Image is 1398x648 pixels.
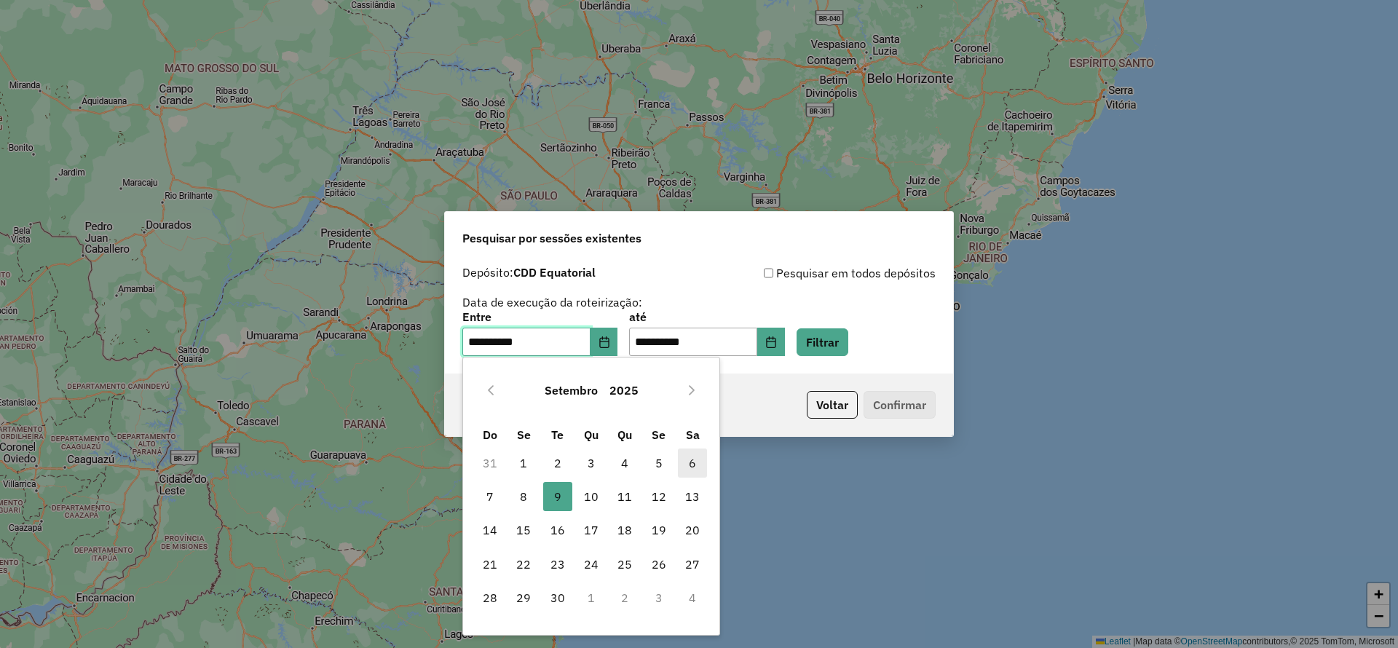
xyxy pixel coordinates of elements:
span: 17 [577,515,606,545]
td: 1 [574,581,608,615]
div: Pesquisar em todos depósitos [699,264,936,282]
td: 5 [642,446,676,479]
td: 2 [540,446,574,479]
td: 21 [473,548,507,581]
span: 20 [678,515,707,545]
td: 7 [473,480,507,513]
td: 24 [574,548,608,581]
span: 18 [610,515,639,545]
span: 30 [543,583,572,612]
button: Filtrar [797,328,848,356]
label: Depósito: [462,264,596,281]
span: Do [483,427,497,442]
label: até [629,308,784,325]
span: Se [652,427,666,442]
span: Qu [617,427,632,442]
td: 13 [676,480,709,513]
span: 14 [475,515,505,545]
td: 19 [642,513,676,547]
span: 7 [475,482,505,511]
td: 6 [676,446,709,479]
td: 25 [608,548,641,581]
td: 2 [608,581,641,615]
button: Previous Month [479,379,502,402]
button: Choose Year [604,373,644,408]
span: 13 [678,482,707,511]
span: 21 [475,550,505,579]
span: 19 [644,515,674,545]
span: Pesquisar por sessões existentes [462,229,641,247]
span: 2 [543,449,572,478]
td: 10 [574,480,608,513]
button: Choose Month [539,373,604,408]
td: 12 [642,480,676,513]
td: 23 [540,548,574,581]
span: 15 [509,515,538,545]
td: 9 [540,480,574,513]
span: 8 [509,482,538,511]
span: Te [551,427,564,442]
span: 27 [678,550,707,579]
td: 14 [473,513,507,547]
td: 28 [473,581,507,615]
span: 10 [577,482,606,511]
span: 16 [543,515,572,545]
button: Voltar [807,391,858,419]
td: 20 [676,513,709,547]
span: 5 [644,449,674,478]
td: 22 [507,548,540,581]
td: 1 [507,446,540,479]
span: 11 [610,482,639,511]
td: 4 [676,581,709,615]
td: 30 [540,581,574,615]
td: 8 [507,480,540,513]
span: 24 [577,550,606,579]
td: 31 [473,446,507,479]
div: Choose Date [462,357,720,636]
td: 15 [507,513,540,547]
span: Qu [584,427,599,442]
span: 25 [610,550,639,579]
span: 3 [577,449,606,478]
td: 27 [676,548,709,581]
td: 17 [574,513,608,547]
td: 26 [642,548,676,581]
span: 23 [543,550,572,579]
button: Choose Date [591,328,618,357]
span: 26 [644,550,674,579]
span: Sa [686,427,700,442]
span: 6 [678,449,707,478]
button: Next Month [680,379,703,402]
label: Data de execução da roteirização: [462,293,642,311]
td: 16 [540,513,574,547]
span: 28 [475,583,505,612]
span: 29 [509,583,538,612]
span: 9 [543,482,572,511]
span: Se [517,427,531,442]
span: 12 [644,482,674,511]
span: 4 [610,449,639,478]
span: 22 [509,550,538,579]
td: 18 [608,513,641,547]
button: Choose Date [757,328,785,357]
label: Entre [462,308,617,325]
td: 3 [574,446,608,479]
span: 1 [509,449,538,478]
td: 29 [507,581,540,615]
td: 3 [642,581,676,615]
td: 11 [608,480,641,513]
td: 4 [608,446,641,479]
strong: CDD Equatorial [513,265,596,280]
